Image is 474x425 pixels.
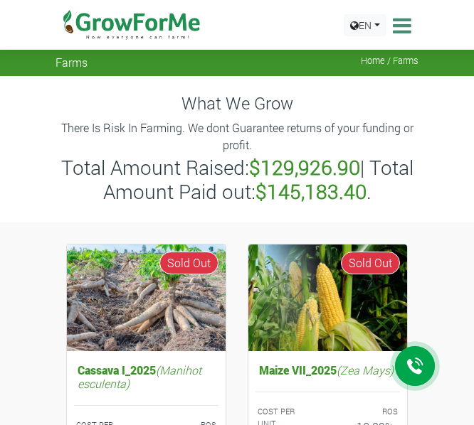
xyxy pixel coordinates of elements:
span: Sold Out [341,252,400,274]
span: Farms [56,55,88,69]
b: $129,926.90 [249,154,360,181]
p: There Is Risk In Farming. We dont Guarantee returns of your funding or profit. [58,119,416,154]
h5: Cassava I_2025 [74,360,218,394]
span: Home / Farms [361,55,418,66]
i: (Zea Mays) [337,362,394,377]
span: Sold Out [159,252,218,274]
img: growforme image [248,244,407,351]
img: growforme image [67,244,226,351]
b: $145,183.40 [256,178,367,205]
i: (Manihot esculenta) [78,362,201,391]
h5: Maize VII_2025 [256,360,400,380]
h3: Total Amount Raised: | Total Amount Paid out: . [58,156,416,203]
a: EN [344,14,386,36]
h4: What We Grow [56,93,418,114]
p: ROS [341,406,399,418]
